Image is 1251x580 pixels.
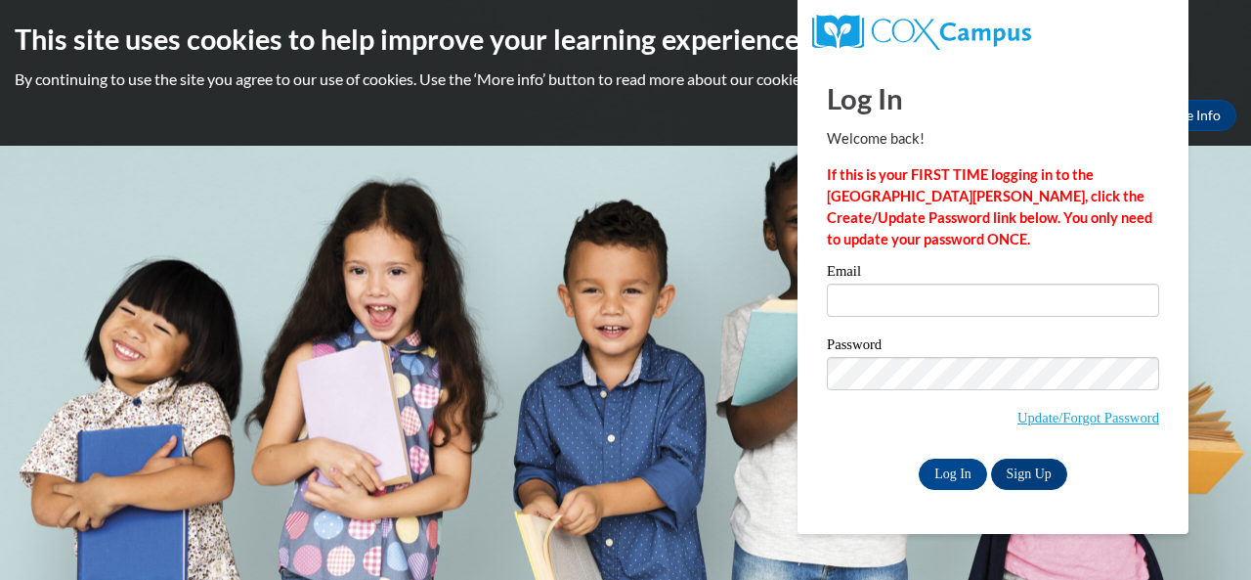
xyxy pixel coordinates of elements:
input: Log In [919,459,987,490]
a: Update/Forgot Password [1017,410,1159,425]
h2: This site uses cookies to help improve your learning experience. [15,20,1236,59]
a: Sign Up [991,459,1067,490]
strong: If this is your FIRST TIME logging in to the [GEOGRAPHIC_DATA][PERSON_NAME], click the Create/Upd... [827,166,1152,247]
a: More Info [1144,100,1236,131]
label: Password [827,337,1159,357]
p: By continuing to use the site you agree to our use of cookies. Use the ‘More info’ button to read... [15,68,1236,90]
h1: Log In [827,78,1159,118]
img: COX Campus [812,15,1031,50]
p: Welcome back! [827,128,1159,150]
label: Email [827,264,1159,284]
